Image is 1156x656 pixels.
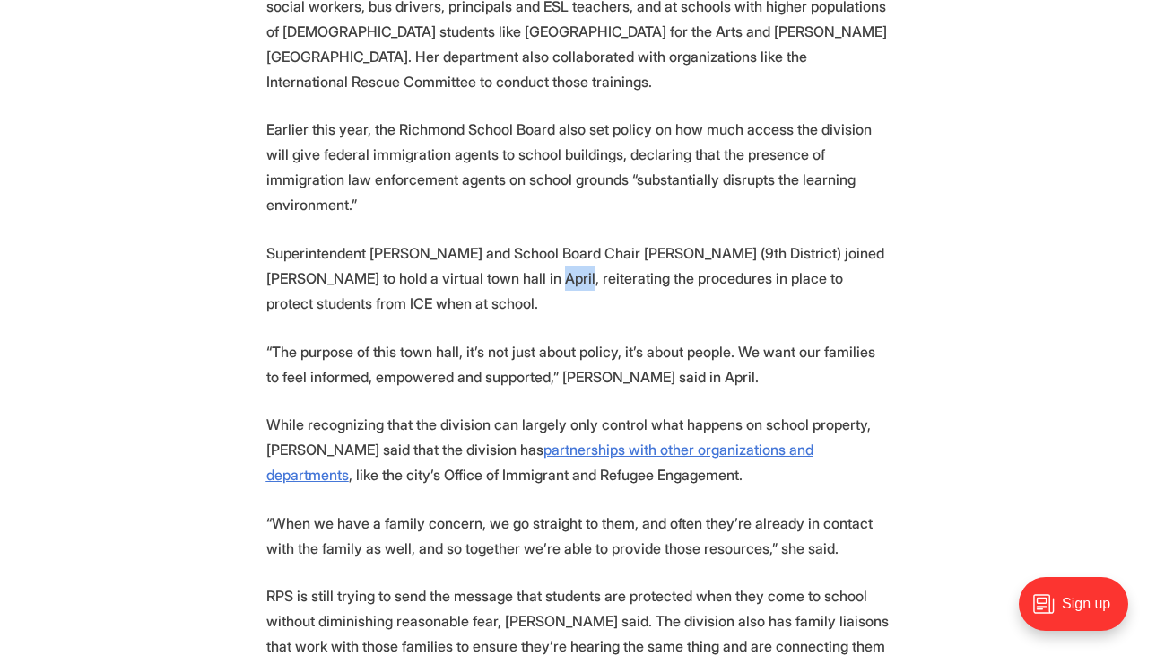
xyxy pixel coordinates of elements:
[266,339,891,389] p: “The purpose of this town hall, it’s not just about policy, it’s about people. We want our famili...
[266,241,891,316] p: Superintendent [PERSON_NAME] and School Board Chair [PERSON_NAME] (9th District) joined [PERSON_N...
[266,511,891,561] p: “When we have a family concern, we go straight to them, and often they’re already in contact with...
[266,412,891,487] p: While recognizing that the division can largely only control what happens on school property, [PE...
[1004,568,1156,656] iframe: portal-trigger
[266,117,891,217] p: Earlier this year, the Richmond School Board also set policy on how much access the division will...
